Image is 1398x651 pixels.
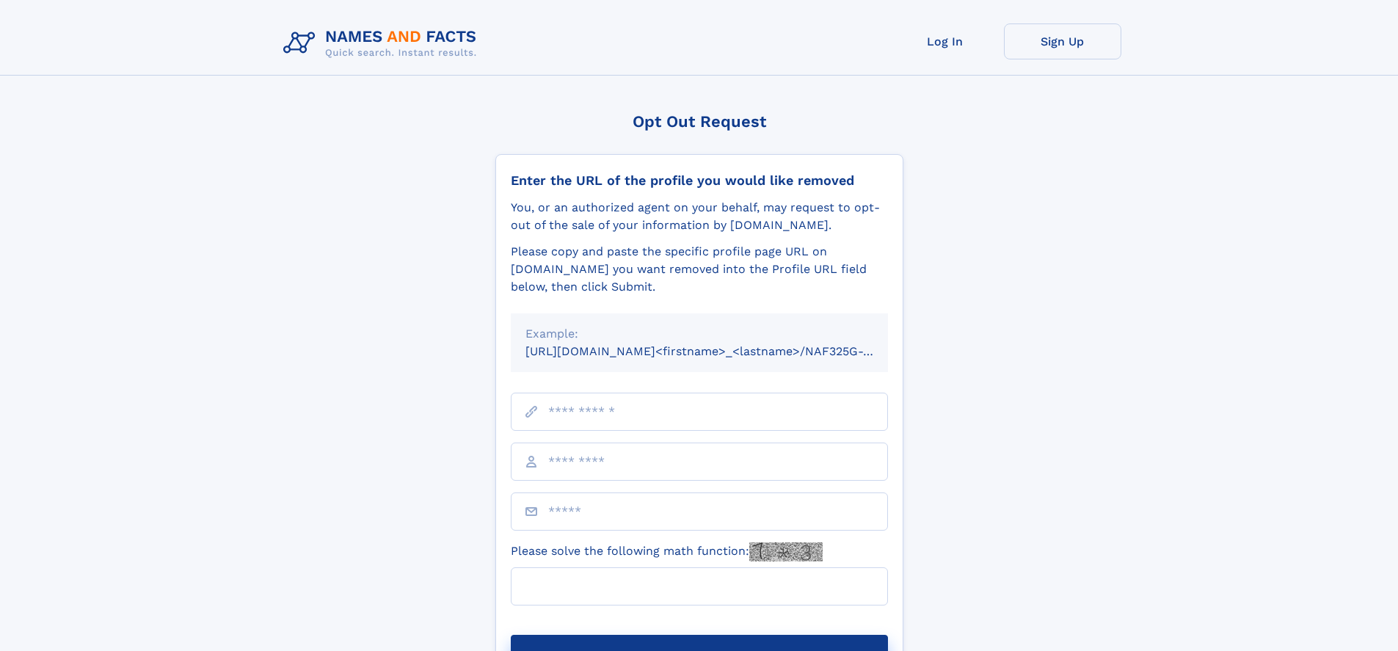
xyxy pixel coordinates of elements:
[511,172,888,189] div: Enter the URL of the profile you would like removed
[525,325,873,343] div: Example:
[511,199,888,234] div: You, or an authorized agent on your behalf, may request to opt-out of the sale of your informatio...
[887,23,1004,59] a: Log In
[495,112,903,131] div: Opt Out Request
[277,23,489,63] img: Logo Names and Facts
[511,243,888,296] div: Please copy and paste the specific profile page URL on [DOMAIN_NAME] you want removed into the Pr...
[525,344,916,358] small: [URL][DOMAIN_NAME]<firstname>_<lastname>/NAF325G-xxxxxxxx
[511,542,823,561] label: Please solve the following math function:
[1004,23,1121,59] a: Sign Up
